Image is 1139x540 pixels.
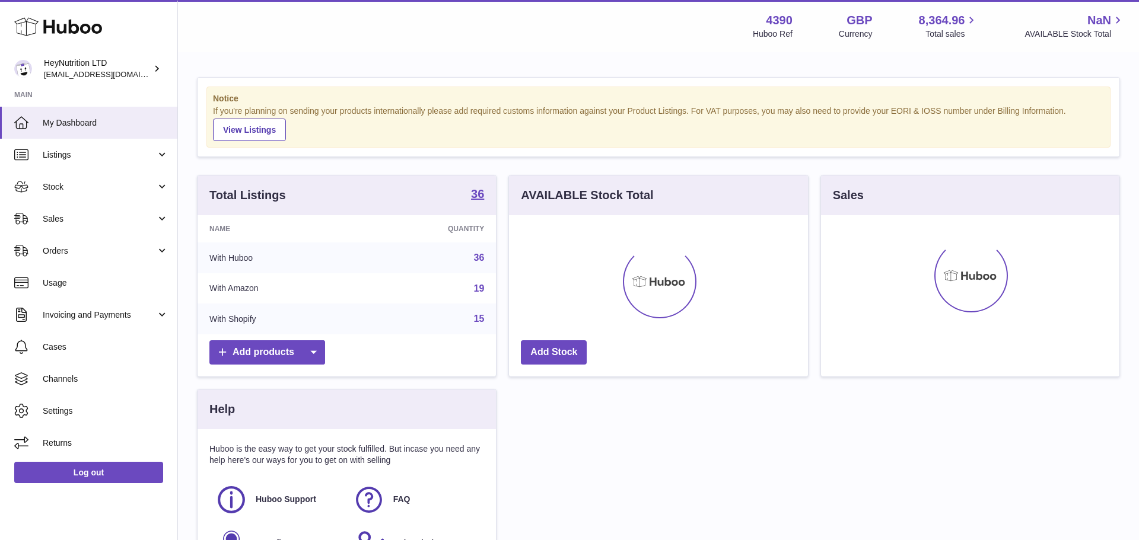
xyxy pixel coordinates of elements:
[753,28,793,40] div: Huboo Ref
[847,12,872,28] strong: GBP
[43,341,168,353] span: Cases
[1025,28,1125,40] span: AVAILABLE Stock Total
[521,187,653,203] h3: AVAILABLE Stock Total
[43,309,156,321] span: Invoicing and Payments
[44,57,151,80] div: HeyNutrition LTD
[919,12,979,40] a: 8,364.96 Total sales
[198,215,361,242] th: Name
[361,215,496,242] th: Quantity
[474,314,485,324] a: 15
[215,484,341,516] a: Huboo Support
[393,494,411,505] span: FAQ
[43,277,168,289] span: Usage
[43,117,168,129] span: My Dashboard
[44,69,174,79] span: [EMAIL_ADDRESS][DOMAIN_NAME]
[213,93,1104,104] strong: Notice
[766,12,793,28] strong: 4390
[198,273,361,304] td: With Amazon
[474,253,485,263] a: 36
[43,181,156,193] span: Stock
[14,462,163,483] a: Log out
[43,213,156,225] span: Sales
[925,28,978,40] span: Total sales
[474,283,485,293] a: 19
[256,494,316,505] span: Huboo Support
[209,401,235,417] h3: Help
[43,245,156,257] span: Orders
[1087,12,1111,28] span: NaN
[209,340,325,365] a: Add products
[43,405,168,417] span: Settings
[198,303,361,334] td: With Shopify
[209,443,484,466] p: Huboo is the easy way to get your stock fulfilled. But incase you need any help here's our ways f...
[14,60,32,78] img: internalAdmin-4390@internal.huboo.com
[198,242,361,273] td: With Huboo
[213,119,286,141] a: View Listings
[521,340,587,365] a: Add Stock
[43,149,156,161] span: Listings
[43,373,168,385] span: Channels
[1025,12,1125,40] a: NaN AVAILABLE Stock Total
[353,484,479,516] a: FAQ
[213,106,1104,141] div: If you're planning on sending your products internationally please add required customs informati...
[471,188,484,202] a: 36
[471,188,484,200] strong: 36
[839,28,873,40] div: Currency
[833,187,864,203] h3: Sales
[43,437,168,449] span: Returns
[209,187,286,203] h3: Total Listings
[919,12,965,28] span: 8,364.96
